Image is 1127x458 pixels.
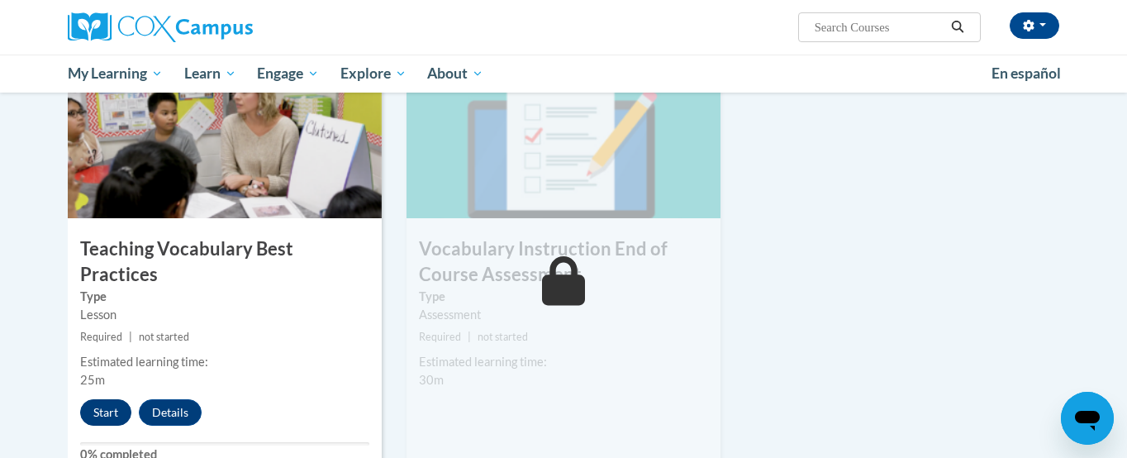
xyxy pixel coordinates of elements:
[330,55,417,93] a: Explore
[419,373,444,387] span: 30m
[129,331,132,343] span: |
[945,17,970,37] button: Search
[57,55,174,93] a: My Learning
[246,55,330,93] a: Engage
[68,12,382,42] a: Cox Campus
[419,331,461,343] span: Required
[80,306,369,324] div: Lesson
[419,306,708,324] div: Assessment
[68,53,382,218] img: Course Image
[417,55,495,93] a: About
[184,64,236,83] span: Learn
[174,55,247,93] a: Learn
[407,53,720,218] img: Course Image
[68,236,382,288] h3: Teaching Vocabulary Best Practices
[419,288,708,306] label: Type
[139,331,189,343] span: not started
[478,331,528,343] span: not started
[407,236,720,288] h3: Vocabulary Instruction End of Course Assessment
[68,12,253,42] img: Cox Campus
[68,64,163,83] span: My Learning
[80,331,122,343] span: Required
[139,399,202,426] button: Details
[80,399,131,426] button: Start
[80,288,369,306] label: Type
[80,373,105,387] span: 25m
[981,56,1072,91] a: En español
[813,17,945,37] input: Search Courses
[1061,392,1114,445] iframe: Button to launch messaging window
[340,64,407,83] span: Explore
[80,353,369,371] div: Estimated learning time:
[419,353,708,371] div: Estimated learning time:
[468,331,471,343] span: |
[43,55,1084,93] div: Main menu
[427,64,483,83] span: About
[1010,12,1059,39] button: Account Settings
[991,64,1061,82] span: En español
[257,64,319,83] span: Engage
